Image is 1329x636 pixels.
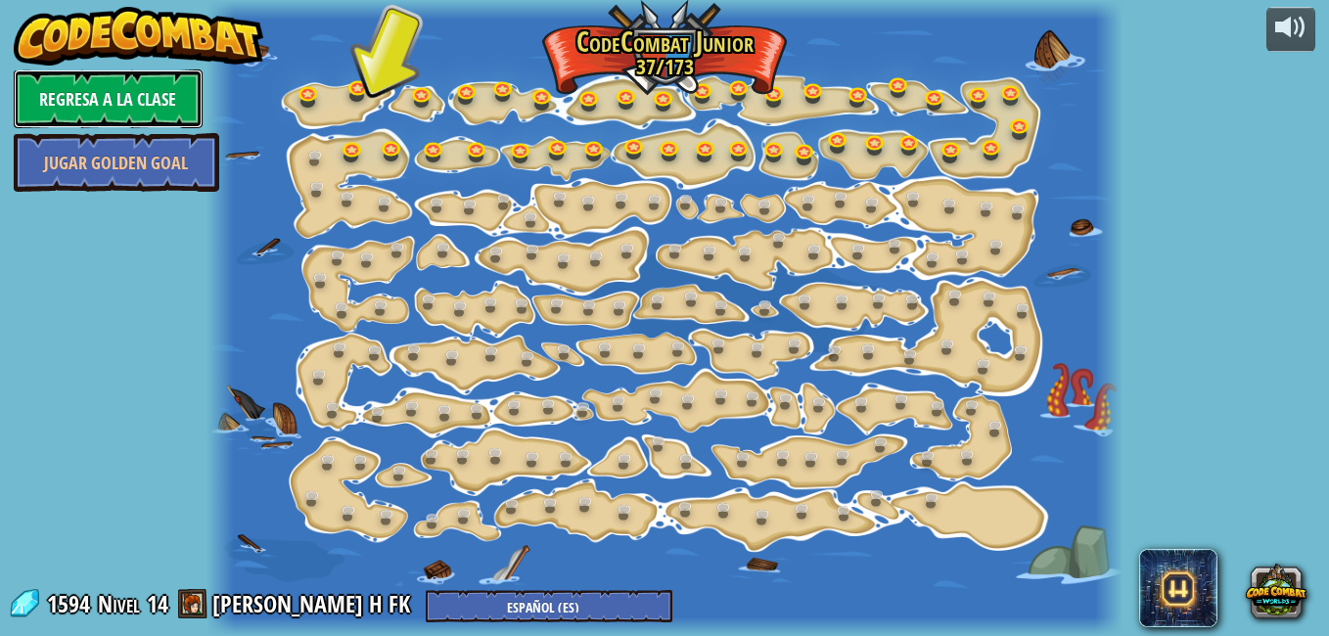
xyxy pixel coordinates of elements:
[14,7,264,66] img: CodeCombat - Learn how to code by playing a game
[1266,7,1315,53] button: Ajustar volúmen
[47,588,96,619] span: 1594
[14,133,219,192] a: Jugar Golden Goal
[14,69,203,128] a: Regresa a la clase
[98,588,140,620] span: Nivel
[147,588,168,619] span: 14
[212,588,416,619] a: [PERSON_NAME] H FK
